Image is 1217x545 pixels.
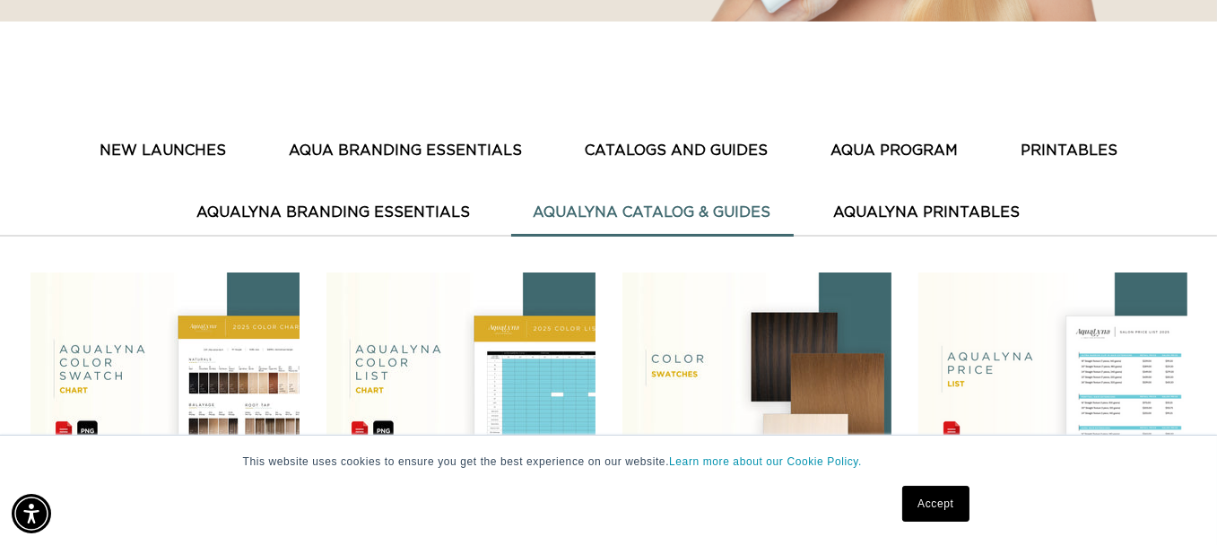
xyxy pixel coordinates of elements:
[562,129,790,173] button: CATALOGS AND GUIDES
[511,191,794,235] button: AquaLyna Catalog & Guides
[175,191,493,235] button: AquaLyna Branding Essentials
[77,129,248,173] button: New Launches
[998,129,1140,173] button: PRINTABLES
[808,129,980,173] button: AQUA PROGRAM
[12,494,51,533] div: Accessibility Menu
[812,191,1043,235] button: AquaLyna Printables
[902,486,969,522] a: Accept
[1127,459,1217,545] iframe: Chat Widget
[243,454,975,470] p: This website uses cookies to ensure you get the best experience on our website.
[266,129,544,173] button: AQUA BRANDING ESSENTIALS
[669,455,862,468] a: Learn more about our Cookie Policy.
